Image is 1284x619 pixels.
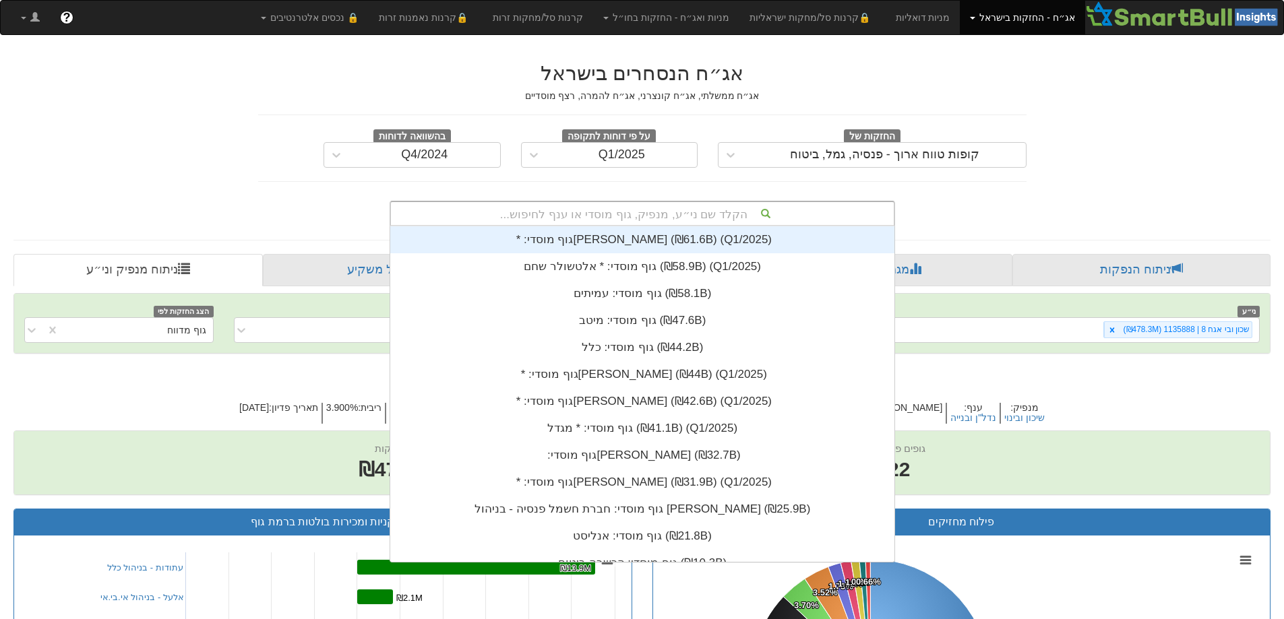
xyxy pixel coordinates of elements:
[1085,1,1283,28] img: Smartbull
[390,442,894,469] div: גוף מוסדי: ‏[PERSON_NAME] ‎(₪32.7B)‎
[593,1,739,34] a: מניות ואג״ח - החזקות בחו״ל
[391,202,894,225] div: הקלד שם ני״ע, מנפיק, גוף מוסדי או ענף לחיפוש...
[167,323,206,337] div: גוף מדווח
[390,388,894,415] div: גוף מוסדי: * ‏[PERSON_NAME] ‎(₪42.6B)‎ (Q1/2025)
[845,577,870,587] tspan: 1.12%
[390,550,894,577] div: גוף מוסדי: ‏הכשרה ביטוח ‎(₪10.3B)‎
[154,306,213,317] span: הצג החזקות לפי
[369,1,483,34] a: 🔒קרנות נאמנות זרות
[390,496,894,523] div: גוף מוסדי: ‏חברת חשמל פנסיה - בניהול [PERSON_NAME] ‎(₪25.9B)‎
[1004,413,1045,423] button: שיכון ובינוי
[794,600,819,610] tspan: 3.70%
[813,587,838,597] tspan: 3.52%
[483,1,593,34] a: קרנות סל/מחקות זרות
[960,1,1084,34] a: אג״ח - החזקות בישראל
[258,91,1027,101] h5: אג״ח ממשלתי, אג״ח קונצרני, אג״ח להמרה, רצף מוסדיים
[1000,403,1048,424] h5: מנפיק :
[663,516,1260,528] h3: פילוח מחזיקים
[375,443,426,454] span: שווי החזקות
[390,253,894,280] div: גוף מוסדי: * ‏אלטשולר שחם ‎(₪58.9B)‎ (Q1/2025)
[50,1,84,34] a: ?
[828,581,853,591] tspan: 1.73%
[401,148,448,162] div: Q4/2024
[1012,254,1271,286] a: ניתוח הנפקות
[258,62,1027,84] h2: אג״ח הנסחרים בישראל
[946,403,1000,424] h5: ענף :
[390,469,894,496] div: גוף מוסדי: * ‏[PERSON_NAME] ‎(₪31.9B)‎ (Q1/2025)
[1120,322,1252,337] div: שכון ובי אגח 8 | 1135888 (₪478.3M)
[599,148,645,162] div: Q1/2025
[886,1,960,34] a: מניות דואליות
[390,307,894,334] div: גוף מוסדי: ‏מיטב ‎(₪47.6B)‎
[385,403,443,424] h5: הצמדה : מדד
[390,280,894,307] div: גוף מוסדי: ‏עמיתים ‎(₪58.1B)‎
[856,577,881,587] tspan: 0.66%
[739,1,885,34] a: 🔒קרנות סל/מחקות ישראליות
[63,11,70,24] span: ?
[950,413,996,423] button: נדל"ן ובנייה
[100,592,184,602] a: אלעל - בניהול אי.בי.אי
[390,523,894,550] div: גוף מוסדי: ‏אנליסט ‎(₪21.8B)‎
[373,129,451,144] span: בהשוואה לדוחות
[390,361,894,388] div: גוף מוסדי: * ‏[PERSON_NAME] ‎(₪44B)‎ (Q1/2025)
[390,334,894,361] div: גוף מוסדי: ‏כלל ‎(₪44.2B)‎
[263,254,516,286] a: פרופיל משקיע
[562,129,656,144] span: על פי דוחות לתקופה
[13,367,1271,389] h2: שכון ובי אגח 8 | 1135888 - ניתוח ני״ע
[390,415,894,442] div: גוף מוסדי: * ‏מגדל ‎(₪41.1B)‎ (Q1/2025)
[1237,306,1260,317] span: ני״ע
[872,443,925,454] span: גופים פעילים
[251,1,369,34] a: 🔒 נכסים אלטרנטיבים
[396,593,423,603] tspan: ₪2.1M
[844,129,900,144] span: החזקות של
[790,148,979,162] div: קופות טווח ארוך - פנסיה, גמל, ביטוח
[390,226,894,253] div: גוף מוסדי: * ‏[PERSON_NAME] ‎(₪61.6B)‎ (Q1/2025)
[107,562,183,573] a: עתודות - בניהול כלל
[560,563,591,573] tspan: ₪13.9M
[838,579,863,589] tspan: 1.41%
[851,577,876,587] tspan: 0.82%
[24,516,621,528] h3: קניות ומכירות בולטות ברמת גוף
[13,254,263,286] a: ניתוח מנפיק וני״ע
[359,458,442,480] span: ₪478.3M
[872,455,925,484] span: 22
[322,403,385,424] h5: ריבית : 3.900%
[236,403,322,424] h5: תאריך פדיון : [DATE]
